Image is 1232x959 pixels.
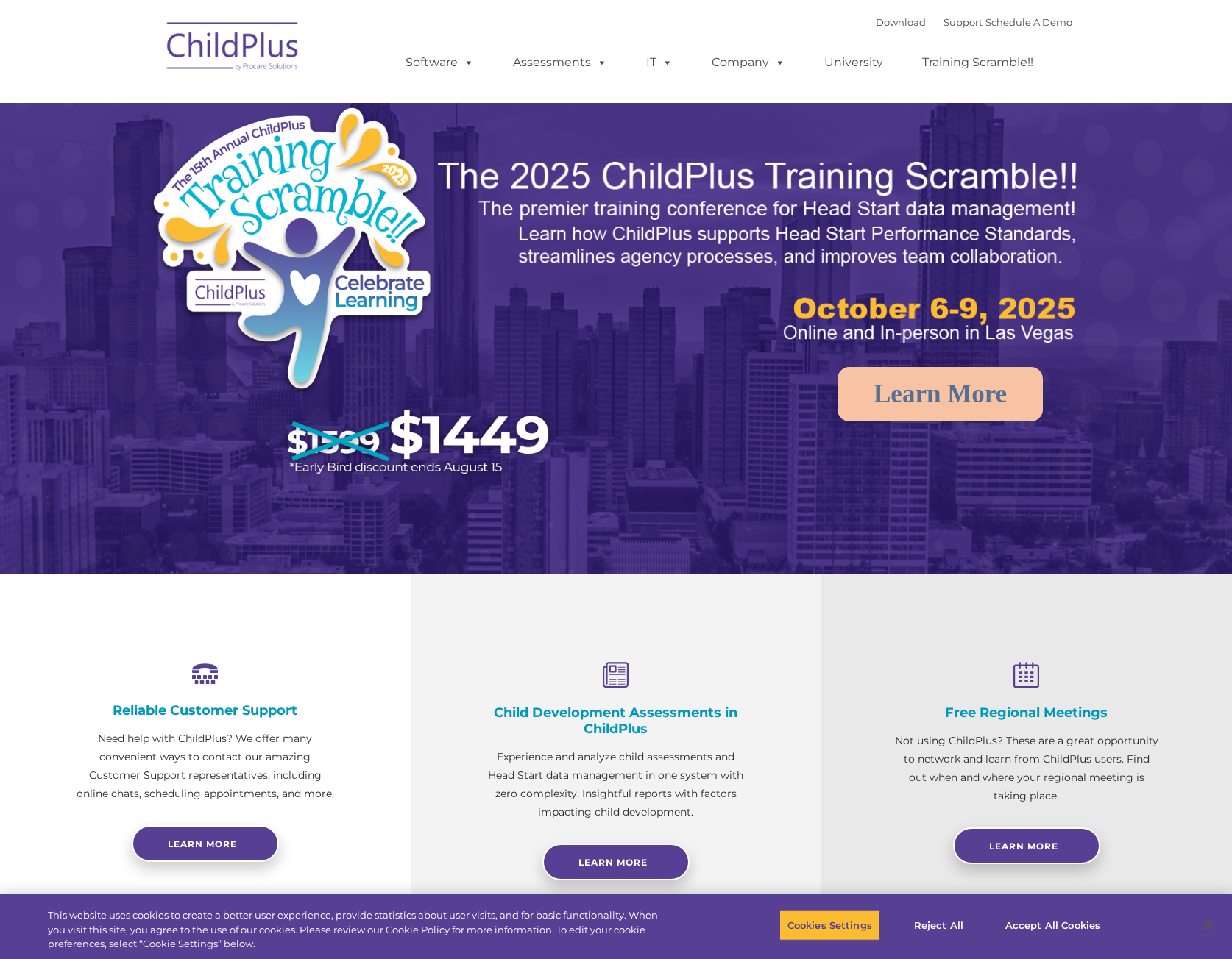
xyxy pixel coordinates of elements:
[997,910,1108,941] button: Accept All Cookies
[578,857,648,868] span: Learn More
[779,910,880,941] button: Cookies Settings
[498,48,622,77] a: Assessments
[697,48,800,77] a: Company
[484,705,748,737] h4: Child Development Assessments in ChildPlus
[484,748,748,821] p: Experience and analyze child assessments and Head Start data management in one system with zero c...
[907,48,1048,77] a: Training Scramble!!
[631,48,687,77] a: IT
[542,844,690,880] a: Learn More
[74,702,337,719] h4: Reliable Customer Support
[810,48,898,77] a: University
[895,732,1158,805] p: Not using ChildPlus? These are a great opportunity to network and learn from ChildPlus users. Fin...
[944,16,983,28] a: Support
[74,730,337,803] p: Need help with ChildPlus? We offer many convenient ways to contact our amazing Customer Support r...
[893,910,985,941] button: Reject All
[989,841,1058,852] span: Learn More
[838,367,1043,421] a: Learn More
[876,16,1072,28] font: |
[168,838,237,849] span: Learn more
[205,157,267,168] span: Phone number
[895,705,1158,721] h4: Free Regional Meetings
[205,97,249,108] span: Last name
[985,16,1072,28] a: Schedule A Demo
[953,827,1100,864] a: Learn More
[48,908,678,952] div: This website uses cookies to create a better user experience, provide statistics about user visit...
[876,16,926,28] a: Download
[1192,909,1225,941] button: Close
[160,12,307,85] img: ChildPlus by Procare Solutions
[391,48,489,77] a: Software
[132,825,279,862] a: Learn more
